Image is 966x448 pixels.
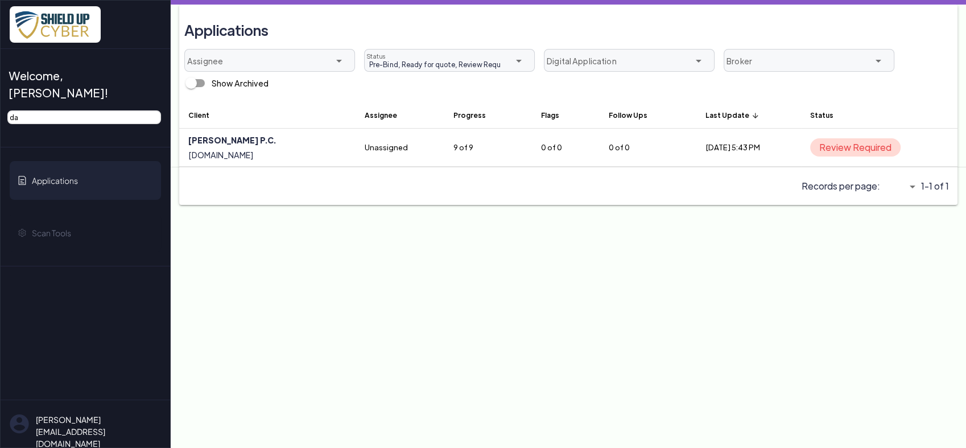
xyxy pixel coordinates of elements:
i: arrow_drop_down [906,180,919,194]
i: arrow_upward [752,112,759,120]
td: 0 of 0 [532,129,600,167]
span: Applications [32,175,78,187]
th: Assignee [356,101,444,129]
span: Welcome, [PERSON_NAME]! [9,67,152,101]
span: Review Required [810,138,901,157]
img: gear-icon.svg [18,228,27,237]
img: su-uw-user-icon.svg [10,414,29,434]
span: Records per page: [802,179,880,193]
a: Welcome, [PERSON_NAME]! [10,63,161,106]
th: Flags [532,101,600,129]
td: 9 of 9 [444,129,532,167]
i: arrow_drop_down [872,54,885,68]
span: Pre-Bind, Ready for quote, Review Required [365,59,513,69]
th: Follow Ups [600,101,696,129]
i: arrow_drop_down [692,54,705,68]
div: Show Archived [212,77,269,89]
span: 1-1 of 1 [921,179,949,193]
th: Last Update [696,101,801,129]
td: [DATE] 5:43 PM [696,129,801,167]
td: 0 of 0 [600,129,696,167]
i: arrow_drop_down [332,54,346,68]
th: Client [179,101,356,129]
th: Status [801,101,957,129]
th: Progress [444,101,532,129]
h3: Applications [184,16,269,44]
i: arrow_drop_down [512,54,526,68]
a: Scan Tools [10,213,161,252]
img: application-icon.svg [18,176,27,185]
a: Applications [10,161,161,200]
span: Scan Tools [32,227,71,239]
div: Show Archived [180,72,269,94]
td: Unassigned [356,129,444,167]
img: x7pemu0IxLxkcbZJZdzx2HwkaHwO9aaLS0XkQIJL.png [10,6,101,43]
input: Search by email, assignee, policy # or client [7,110,161,124]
